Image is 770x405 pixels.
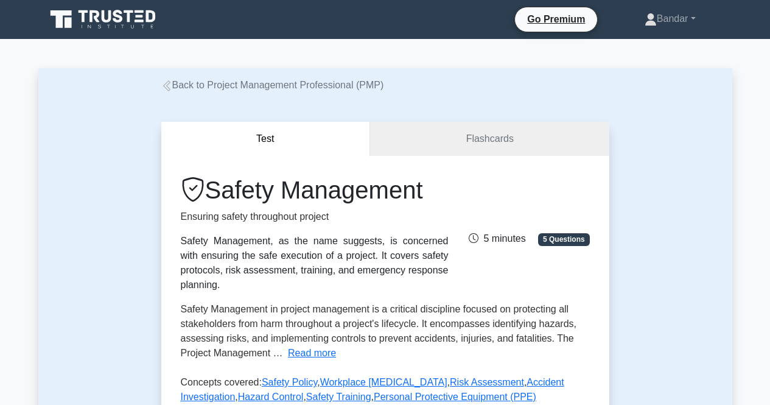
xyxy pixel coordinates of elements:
[306,392,371,402] a: Safety Training
[262,377,317,387] a: Safety Policy
[238,392,304,402] a: Hazard Control
[181,234,449,292] div: Safety Management, as the name suggests, is concerned with ensuring the safe execution of a proje...
[538,233,589,245] span: 5 Questions
[161,122,371,157] button: Test
[181,304,576,358] span: Safety Management in project management is a critical discipline focused on protecting all stakeh...
[161,80,384,90] a: Back to Project Management Professional (PMP)
[520,12,592,27] a: Go Premium
[469,233,525,244] span: 5 minutes
[615,7,725,31] a: Bandar
[181,377,564,402] a: Accident Investigation
[181,175,449,205] h1: Safety Management
[370,122,609,157] a: Flashcards
[288,346,336,361] button: Read more
[181,210,449,224] p: Ensuring safety throughout project
[320,377,447,387] a: Workplace [MEDICAL_DATA]
[450,377,524,387] a: Risk Assessment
